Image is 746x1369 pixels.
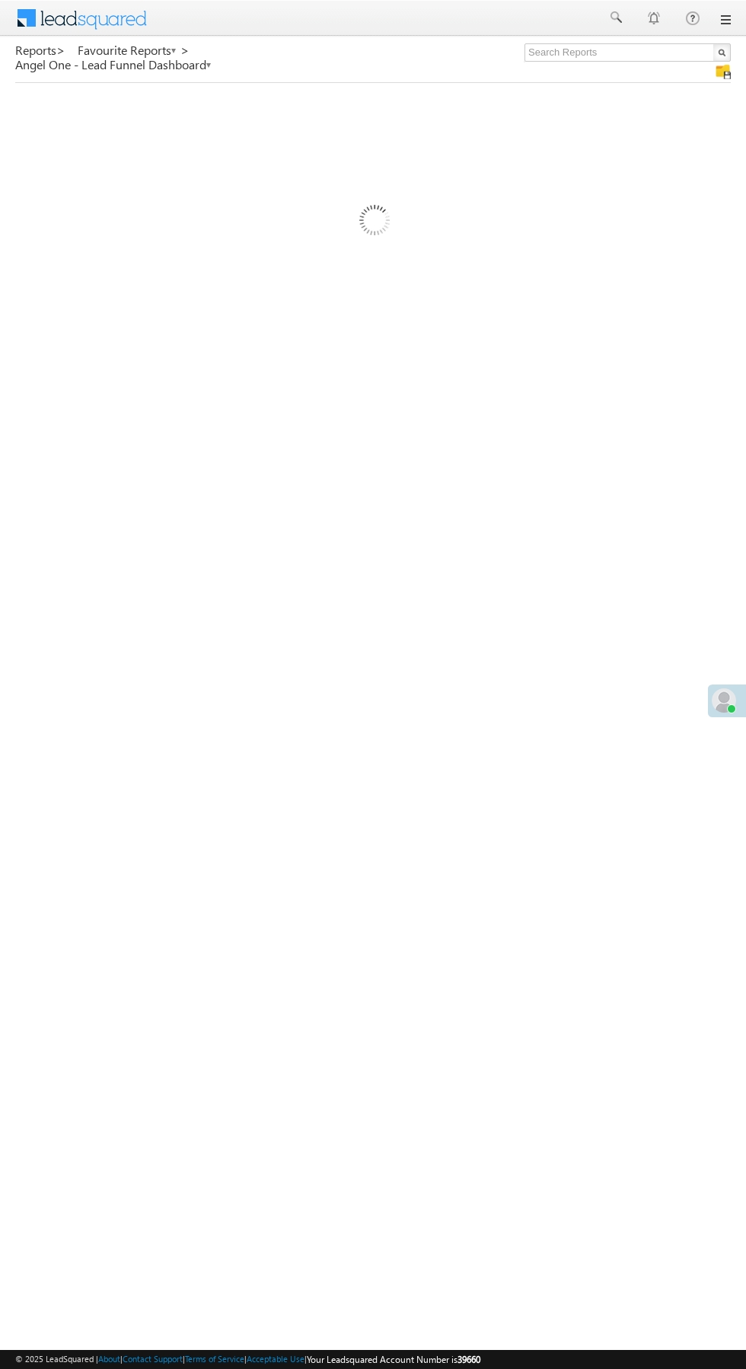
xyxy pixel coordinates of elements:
[524,43,731,62] input: Search Reports
[78,43,190,57] a: Favourite Reports >
[307,1354,480,1365] span: Your Leadsquared Account Number is
[15,58,212,72] a: Angel One - Lead Funnel Dashboard
[56,41,65,59] span: >
[98,1354,120,1364] a: About
[457,1354,480,1365] span: 39660
[123,1354,183,1364] a: Contact Support
[15,43,65,57] a: Reports>
[15,1352,480,1367] span: © 2025 LeadSquared | | | | |
[247,1354,304,1364] a: Acceptable Use
[180,41,190,59] span: >
[185,1354,244,1364] a: Terms of Service
[295,144,452,302] img: Loading...
[716,64,731,79] img: Manage all your saved reports!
